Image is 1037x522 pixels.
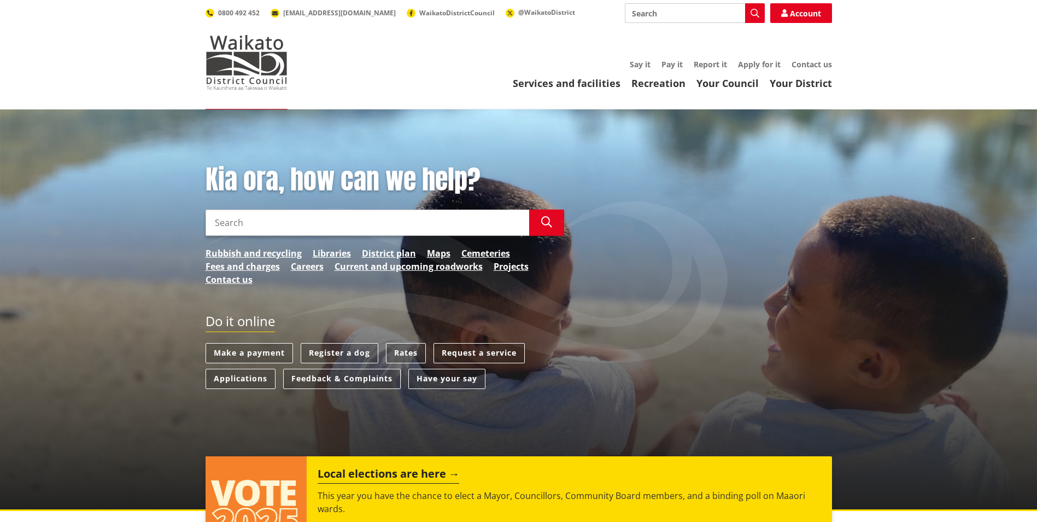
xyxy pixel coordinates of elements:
[206,273,253,286] a: Contact us
[518,8,575,17] span: @WaikatoDistrict
[630,59,651,69] a: Say it
[513,77,620,90] a: Services and facilities
[770,77,832,90] a: Your District
[696,77,759,90] a: Your Council
[301,343,378,363] a: Register a dog
[494,260,529,273] a: Projects
[206,314,275,333] h2: Do it online
[206,260,280,273] a: Fees and charges
[362,247,416,260] a: District plan
[271,8,396,18] a: [EMAIL_ADDRESS][DOMAIN_NAME]
[206,210,529,236] input: Search input
[694,59,727,69] a: Report it
[335,260,483,273] a: Current and upcoming roadworks
[419,8,495,18] span: WaikatoDistrictCouncil
[318,489,821,515] p: This year you have the chance to elect a Mayor, Councillors, Community Board members, and a bindi...
[433,343,525,363] a: Request a service
[631,77,686,90] a: Recreation
[283,8,396,18] span: [EMAIL_ADDRESS][DOMAIN_NAME]
[283,369,401,389] a: Feedback & Complaints
[318,467,459,484] h2: Local elections are here
[206,247,302,260] a: Rubbish and recycling
[407,8,495,18] a: WaikatoDistrictCouncil
[313,247,351,260] a: Libraries
[206,8,260,18] a: 0800 492 452
[506,8,575,17] a: @WaikatoDistrict
[206,343,293,363] a: Make a payment
[206,164,564,196] h1: Kia ora, how can we help?
[461,247,510,260] a: Cemeteries
[206,35,288,90] img: Waikato District Council - Te Kaunihera aa Takiwaa o Waikato
[738,59,781,69] a: Apply for it
[770,3,832,23] a: Account
[218,8,260,18] span: 0800 492 452
[792,59,832,69] a: Contact us
[427,247,450,260] a: Maps
[661,59,683,69] a: Pay it
[625,3,765,23] input: Search input
[408,369,485,389] a: Have your say
[291,260,324,273] a: Careers
[206,369,276,389] a: Applications
[386,343,426,363] a: Rates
